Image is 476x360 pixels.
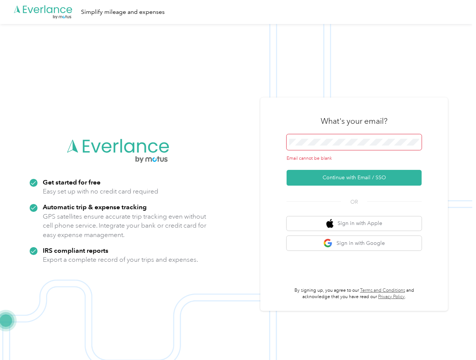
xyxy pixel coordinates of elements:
img: google logo [323,238,333,248]
p: By signing up, you agree to our and acknowledge that you have read our . [287,287,422,300]
img: apple logo [326,219,334,228]
button: apple logoSign in with Apple [287,216,422,231]
a: Privacy Policy [378,294,405,300]
button: google logoSign in with Google [287,236,422,250]
button: Continue with Email / SSO [287,170,422,186]
strong: Automatic trip & expense tracking [43,203,147,211]
strong: Get started for free [43,178,101,186]
p: Easy set up with no credit card required [43,187,158,196]
strong: IRS compliant reports [43,246,108,254]
div: Simplify mileage and expenses [81,7,165,17]
div: Email cannot be blank [287,155,422,162]
a: Terms and Conditions [360,288,405,293]
h3: What's your email? [321,116,387,126]
p: Export a complete record of your trips and expenses. [43,255,198,264]
span: OR [341,198,367,206]
p: GPS satellites ensure accurate trip tracking even without cell phone service. Integrate your bank... [43,212,207,240]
